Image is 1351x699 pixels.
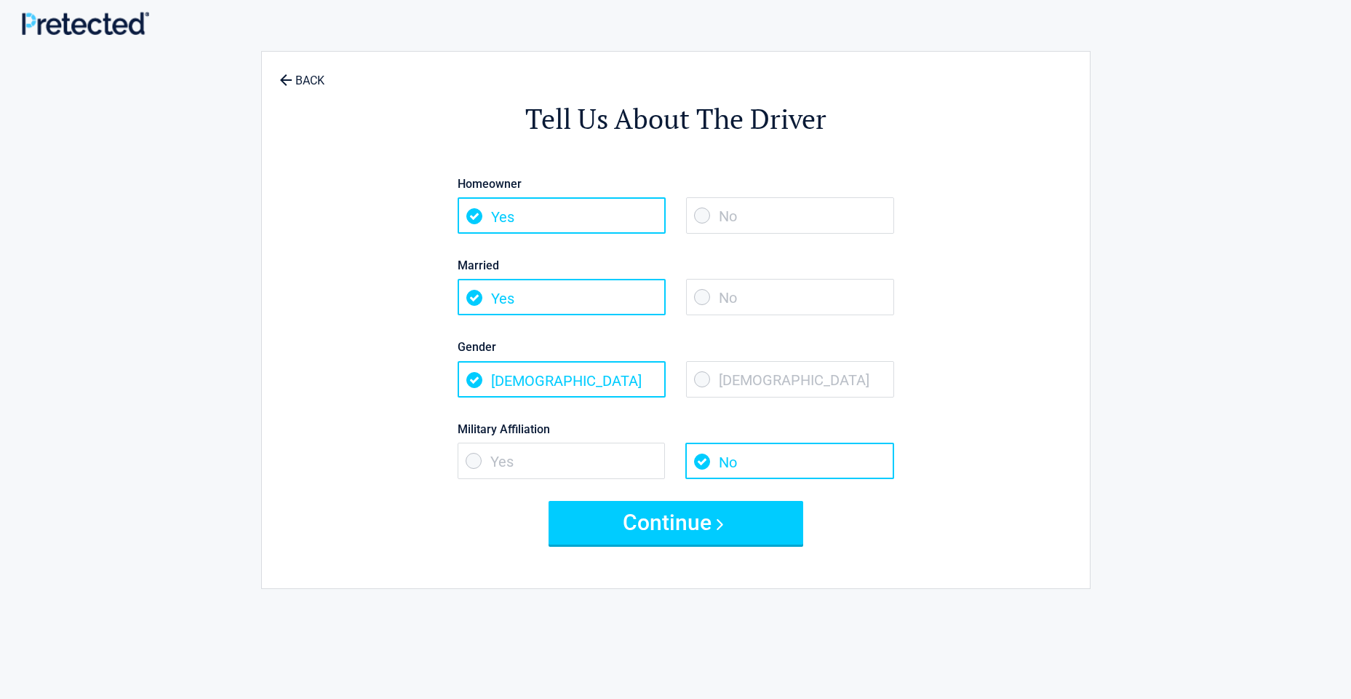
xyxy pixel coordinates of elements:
[549,501,803,545] button: Continue
[686,279,894,315] span: No
[458,174,894,194] label: Homeowner
[342,100,1010,138] h2: Tell Us About The Driver
[458,337,894,357] label: Gender
[22,12,149,35] img: Main Logo
[458,256,894,275] label: Married
[458,443,666,479] span: Yes
[458,419,894,439] label: Military Affiliation
[458,361,666,398] span: [DEMOGRAPHIC_DATA]
[276,61,327,87] a: BACK
[458,279,666,315] span: Yes
[686,197,894,234] span: No
[458,197,666,234] span: Yes
[685,443,893,479] span: No
[686,361,894,398] span: [DEMOGRAPHIC_DATA]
